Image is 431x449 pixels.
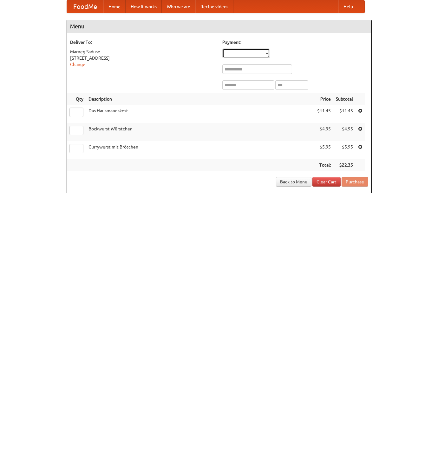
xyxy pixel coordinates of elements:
[315,105,333,123] td: $11.45
[315,159,333,171] th: Total:
[333,123,356,141] td: $4.95
[333,93,356,105] th: Subtotal
[333,159,356,171] th: $22.35
[86,123,315,141] td: Bockwurst Würstchen
[312,177,341,187] a: Clear Cart
[67,20,371,33] h4: Menu
[195,0,233,13] a: Recipe videos
[315,123,333,141] td: $4.95
[276,177,311,187] a: Back to Menu
[342,177,368,187] button: Purchase
[222,39,368,45] h5: Payment:
[70,49,216,55] div: Marneg Saduse
[338,0,358,13] a: Help
[333,141,356,159] td: $5.95
[86,105,315,123] td: Das Hausmannskost
[333,105,356,123] td: $11.45
[67,93,86,105] th: Qty
[70,62,85,67] a: Change
[162,0,195,13] a: Who we are
[67,0,103,13] a: FoodMe
[103,0,126,13] a: Home
[70,39,216,45] h5: Deliver To:
[315,141,333,159] td: $5.95
[86,141,315,159] td: Currywurst mit Brötchen
[315,93,333,105] th: Price
[126,0,162,13] a: How it works
[86,93,315,105] th: Description
[70,55,216,61] div: [STREET_ADDRESS]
